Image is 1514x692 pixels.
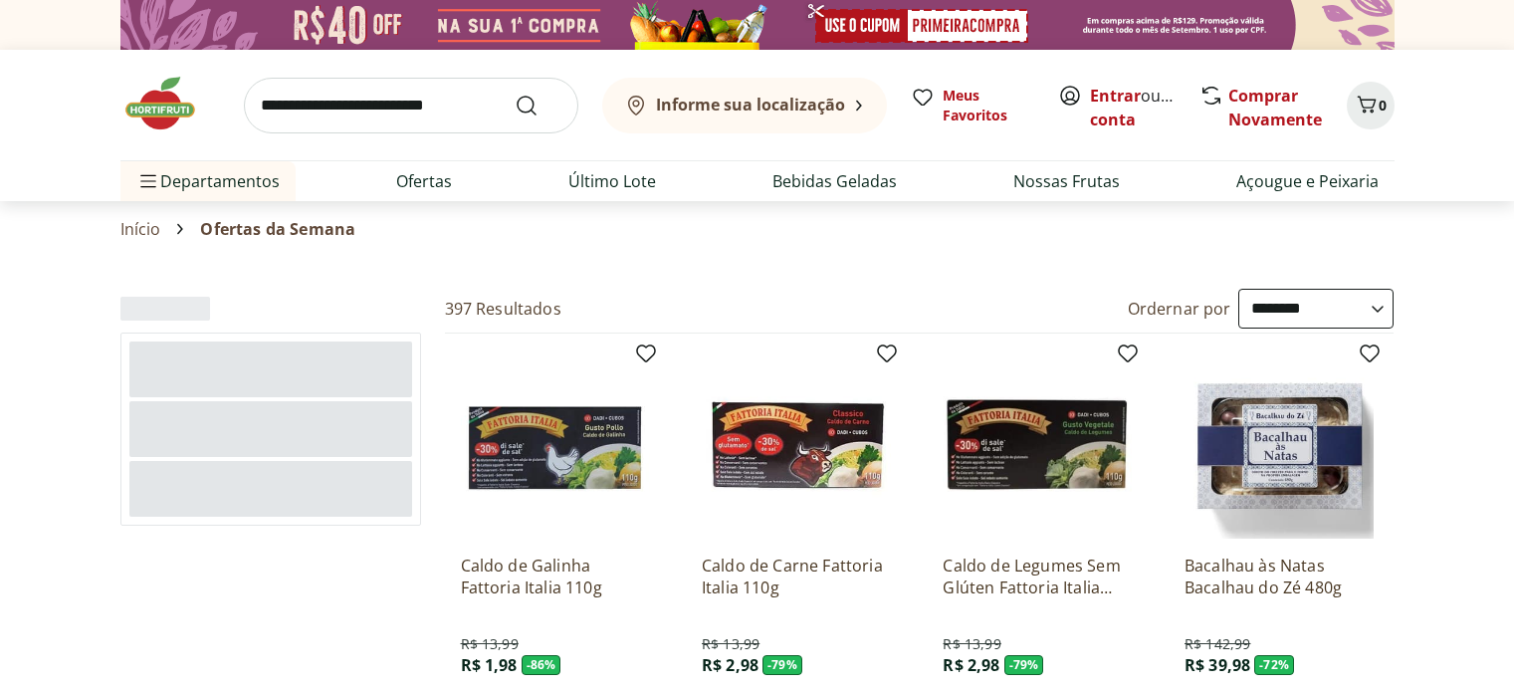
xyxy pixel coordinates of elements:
[1128,298,1231,320] label: Ordernar por
[568,169,656,193] a: Último Lote
[1236,169,1379,193] a: Açougue e Peixaria
[445,298,561,320] h2: 397 Resultados
[943,86,1034,125] span: Meus Favoritos
[396,169,452,193] a: Ofertas
[702,634,759,654] span: R$ 13,99
[702,654,758,676] span: R$ 2,98
[911,86,1034,125] a: Meus Favoritos
[943,555,1132,598] a: Caldo de Legumes Sem Glúten Fattoria Italia 110g
[200,220,355,238] span: Ofertas da Semana
[461,555,650,598] a: Caldo de Galinha Fattoria Italia 110g
[1185,654,1250,676] span: R$ 39,98
[461,654,518,676] span: R$ 1,98
[136,157,160,205] button: Menu
[943,349,1132,539] img: Caldo de Legumes Sem Glúten Fattoria Italia 110g
[943,634,1000,654] span: R$ 13,99
[1347,82,1395,129] button: Carrinho
[656,94,845,115] b: Informe sua localização
[1185,634,1250,654] span: R$ 142,99
[515,94,562,117] button: Submit Search
[120,220,161,238] a: Início
[1090,85,1141,107] a: Entrar
[1228,85,1322,130] a: Comprar Novamente
[1004,655,1044,675] span: - 79 %
[1013,169,1120,193] a: Nossas Frutas
[1254,655,1294,675] span: - 72 %
[602,78,887,133] button: Informe sua localização
[1185,349,1374,539] img: Bacalhau às Natas Bacalhau do Zé 480g
[1379,96,1387,115] span: 0
[461,634,519,654] span: R$ 13,99
[522,655,561,675] span: - 86 %
[772,169,897,193] a: Bebidas Geladas
[120,74,220,133] img: Hortifruti
[702,349,891,539] img: Caldo de Carne Fattoria Italia 110g
[702,555,891,598] a: Caldo de Carne Fattoria Italia 110g
[943,654,999,676] span: R$ 2,98
[1185,555,1374,598] a: Bacalhau às Natas Bacalhau do Zé 480g
[762,655,802,675] span: - 79 %
[136,157,280,205] span: Departamentos
[461,349,650,539] img: Caldo de Galinha Fattoria Italia 110g
[1090,84,1179,131] span: ou
[1090,85,1199,130] a: Criar conta
[244,78,578,133] input: search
